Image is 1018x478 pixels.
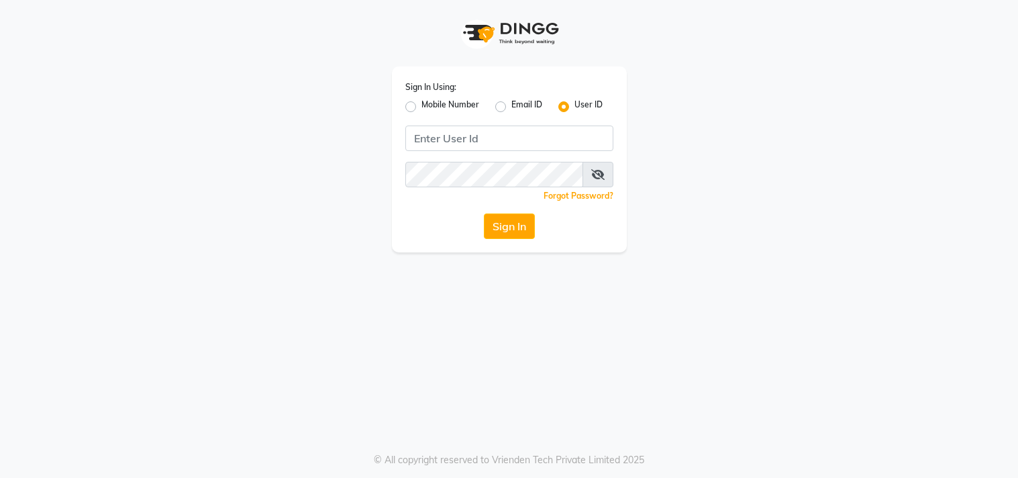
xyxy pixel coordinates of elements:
[544,191,613,201] a: Forgot Password?
[405,162,583,187] input: Username
[456,13,563,53] img: logo1.svg
[511,99,542,115] label: Email ID
[405,126,613,151] input: Username
[421,99,479,115] label: Mobile Number
[405,81,456,93] label: Sign In Using:
[574,99,603,115] label: User ID
[484,213,535,239] button: Sign In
